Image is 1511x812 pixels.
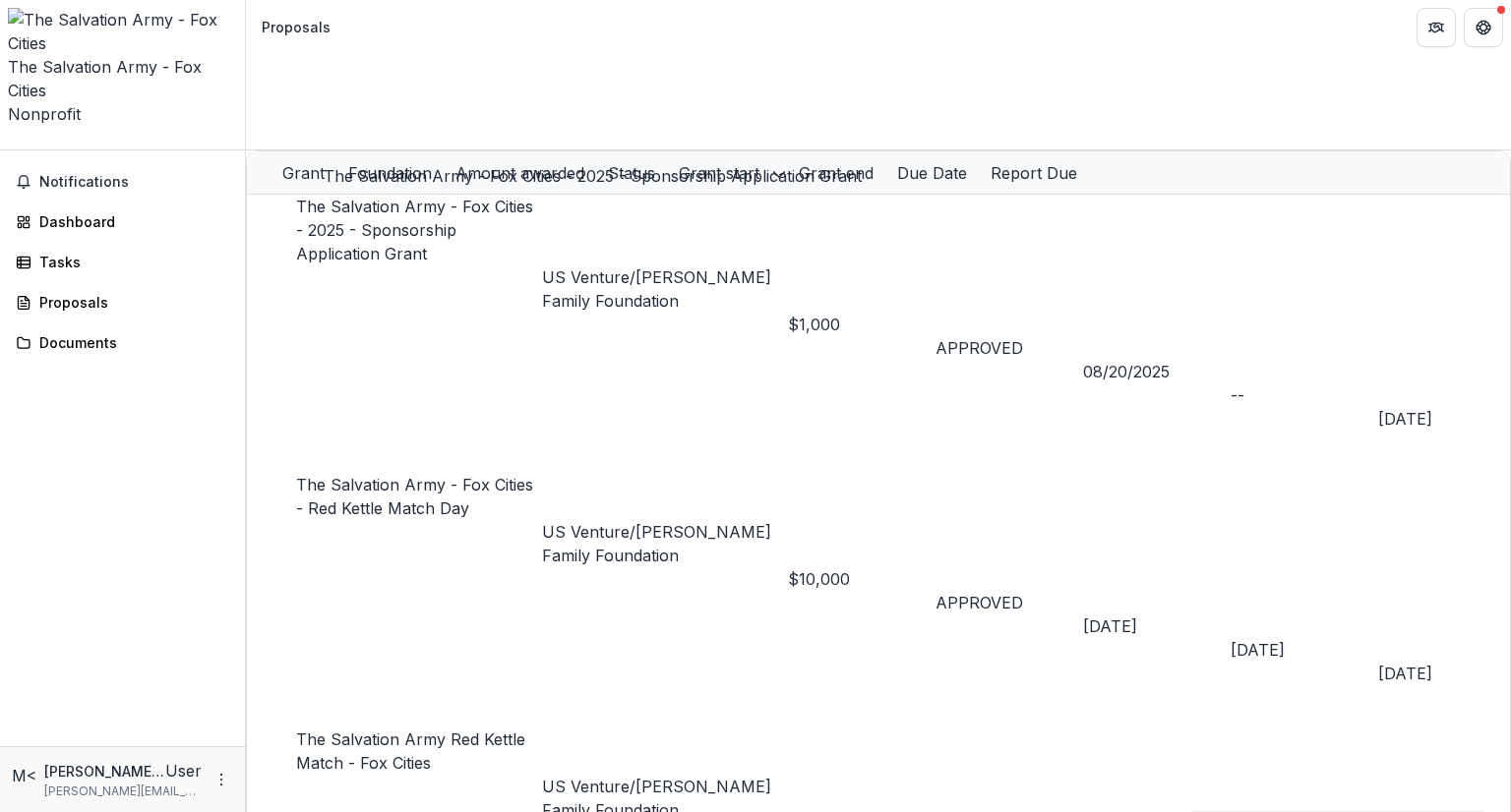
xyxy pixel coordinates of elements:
[788,313,936,336] div: $1,000
[336,161,444,185] div: Foundation
[787,151,885,194] div: Grant end
[8,104,81,124] span: Nonprofit
[979,161,1089,185] div: Report Due
[885,161,979,185] div: Due Date
[296,729,525,773] a: The Salvation Army Red Kettle Match - Fox Cities
[296,475,533,518] a: The Salvation Army - Fox Cities - Red Kettle Match Day
[210,768,233,791] button: More
[444,151,596,194] div: Amount awarded
[324,166,862,186] a: The Salvation Army - Fox Cities - 2025 - Sponsorship Application Grant
[271,151,336,194] div: Grant
[542,520,788,567] p: US Venture/[PERSON_NAME] Family Foundation
[1231,383,1378,407] div: --
[262,17,331,37] div: Proposals
[1464,8,1503,47] button: Get Help
[44,761,165,782] p: [PERSON_NAME] <[PERSON_NAME][EMAIL_ADDRESS][PERSON_NAME][DOMAIN_NAME]>
[596,151,667,194] div: Status
[885,151,979,194] div: Due Date
[336,151,444,194] div: Foundation
[1083,614,1231,638] div: [DATE]
[39,332,221,353] div: Documents
[542,265,788,313] p: US Venture/[PERSON_NAME] Family Foundation
[165,759,202,783] p: User
[788,567,936,591] div: $10,000
[8,55,237,102] div: The Salvation Army - Fox Cities
[39,292,221,313] div: Proposals
[39,174,229,191] span: Notifications
[8,205,237,238] a: Dashboard
[596,161,667,185] div: Status
[12,764,36,787] div: Megan Durham <megan.durham@usc.salvationarmy.org>
[44,783,202,800] p: [PERSON_NAME][EMAIL_ADDRESS][PERSON_NAME][DOMAIN_NAME]
[667,151,787,194] div: Grant start
[1083,360,1231,383] div: 08/20/2025
[254,13,338,41] nav: breadcrumb
[667,161,771,185] div: Grant start
[936,593,1023,612] span: APPROVED
[1417,8,1456,47] button: Partners
[8,246,237,278] a: Tasks
[979,151,1089,194] div: Report Due
[296,197,533,263] a: The Salvation Army - Fox Cities - 2025 - Sponsorship Application Grant
[271,161,336,185] div: Grant
[444,161,596,185] div: Amount awarded
[8,8,237,55] img: The Salvation Army - Fox Cities
[8,166,237,198] button: Notifications
[787,161,885,185] div: Grant end
[8,326,237,359] a: Documents
[8,286,237,319] a: Proposals
[39,211,221,232] div: Dashboard
[936,338,1023,358] span: APPROVED
[1231,638,1378,662] div: [DATE]
[39,252,221,272] div: Tasks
